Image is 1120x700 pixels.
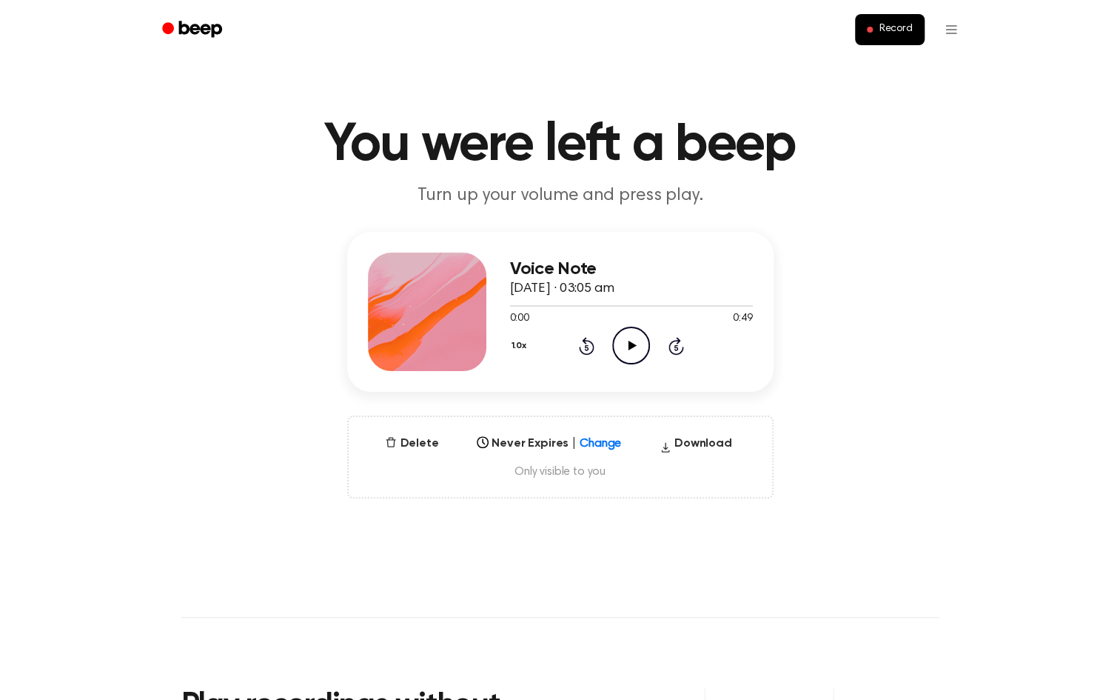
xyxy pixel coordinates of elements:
button: Delete [379,435,444,453]
button: Download [654,435,738,459]
button: Record [855,14,924,45]
button: Open menu [933,12,969,47]
h3: Voice Note [510,259,753,279]
span: 0:00 [510,311,529,327]
span: Record [879,23,912,36]
span: 0:49 [733,311,752,327]
p: Turn up your volume and press play. [276,184,845,208]
button: 1.0x [510,333,532,359]
span: [DATE] · 03:05 am [510,282,614,296]
a: Beep [152,16,235,44]
h1: You were left a beep [181,119,939,172]
span: Only visible to you [366,464,754,479]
